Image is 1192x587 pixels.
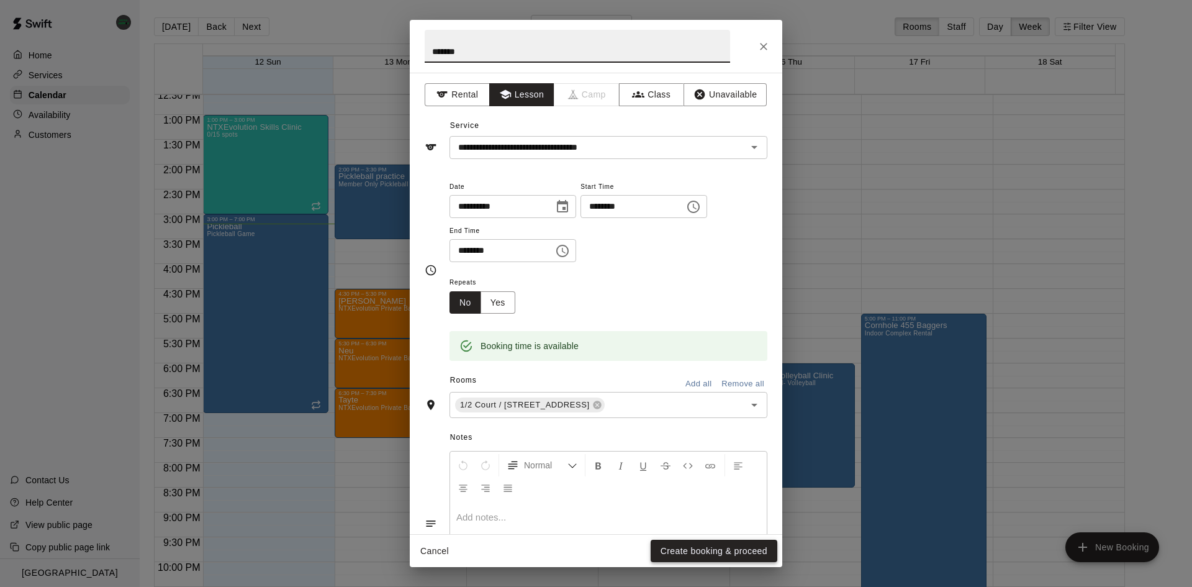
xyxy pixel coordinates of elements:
[752,35,775,58] button: Close
[718,375,767,394] button: Remove all
[449,291,481,314] button: No
[425,399,437,411] svg: Rooms
[449,179,576,196] span: Date
[588,454,609,476] button: Format Bold
[684,83,767,106] button: Unavailable
[728,454,749,476] button: Left Align
[655,454,676,476] button: Format Strikethrough
[481,291,515,314] button: Yes
[619,83,684,106] button: Class
[633,454,654,476] button: Format Underline
[746,396,763,414] button: Open
[415,540,454,563] button: Cancel
[550,239,575,263] button: Choose time, selected time is 4:30 PM
[455,398,605,412] div: 1/2 Court / [STREET_ADDRESS]
[453,476,474,499] button: Center Align
[475,476,496,499] button: Right Align
[455,399,595,411] span: 1/2 Court / [STREET_ADDRESS]
[449,291,515,314] div: outlined button group
[481,335,579,357] div: Booking time is available
[681,194,706,219] button: Choose time, selected time is 3:30 PM
[524,459,567,471] span: Normal
[450,376,477,385] span: Rooms
[550,194,575,219] button: Choose date, selected date is Oct 13, 2025
[746,139,763,156] button: Open
[425,83,490,106] button: Rental
[651,540,777,563] button: Create booking & proceed
[449,223,576,240] span: End Time
[450,121,479,130] span: Service
[497,476,518,499] button: Justify Align
[475,454,496,476] button: Redo
[580,179,707,196] span: Start Time
[449,275,525,291] span: Repeats
[502,454,582,476] button: Formatting Options
[554,83,620,106] span: Camps can only be created in the Services page
[425,264,437,276] svg: Timing
[425,517,437,530] svg: Notes
[679,375,718,394] button: Add all
[610,454,631,476] button: Format Italics
[425,141,437,153] svg: Service
[700,454,721,476] button: Insert Link
[489,83,554,106] button: Lesson
[453,454,474,476] button: Undo
[677,454,698,476] button: Insert Code
[450,428,767,448] span: Notes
